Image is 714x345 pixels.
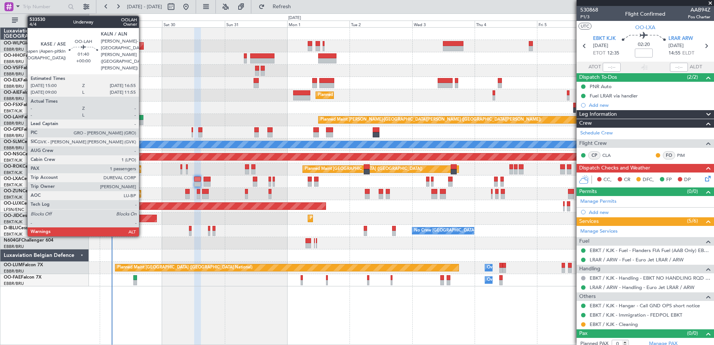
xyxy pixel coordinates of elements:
a: EBBR/BRU [4,121,24,126]
a: OO-LUXCessna Citation CJ4 [4,201,63,206]
a: EBKT / KJK - Hangar - Call GND OPS short notice [590,302,700,309]
a: OO-FAEFalcon 7X [4,275,41,280]
span: Dispatch Checks and Weather [579,164,650,172]
div: Owner Melsbroek Air Base [487,274,538,286]
div: PNR Auto [590,83,612,90]
a: EBBR/BRU [4,84,24,89]
div: Thu 4 [475,21,537,27]
div: Fuel LRAR via handler [590,93,638,99]
a: EBBR/BRU [4,59,24,65]
span: Fuel [579,237,589,246]
a: EBBR/BRU [4,145,24,151]
a: EBBR/BRU [4,268,24,274]
span: OO-NSG [4,152,22,156]
a: OO-NSGCessna Citation CJ4 [4,152,64,156]
span: LRAR ARW [668,35,693,43]
span: OO-HHO [4,53,23,58]
a: OO-AIEFalcon 7X [4,90,40,95]
a: EBBR/BRU [4,47,24,52]
span: OO-LAH [4,115,22,119]
span: Handling [579,265,600,273]
div: Wed 3 [412,21,475,27]
span: Pax [579,329,587,338]
div: Fri 29 [100,21,162,27]
a: OO-LXACessna Citation CJ4 [4,177,63,181]
a: OO-ZUNCessna Citation CJ4 [4,189,64,193]
span: All Aircraft [19,18,79,23]
a: EBKT/KJK [4,231,22,237]
div: Planned Maint Kortrijk-[GEOGRAPHIC_DATA] [120,188,207,199]
span: DFC, [643,176,654,184]
a: EBKT / KJK - Immigration - FEDPOL EBKT [590,312,682,318]
span: Refresh [266,4,298,9]
a: EBBR/BRU [4,96,24,102]
a: OO-LUMFalcon 7X [4,263,43,267]
span: CR [624,176,630,184]
input: --:-- [603,63,621,72]
a: EBKT / KJK - Fuel - Flanders FIA Fuel (AAB Only) EBKT / KJK [590,247,710,254]
div: Fri 5 [537,21,599,27]
span: DP [684,176,691,184]
span: ELDT [682,50,694,57]
a: OO-GPEFalcon 900EX EASy II [4,127,66,132]
a: OO-ROKCessna Citation CJ4 [4,164,64,169]
span: [DATE] - [DATE] [127,3,162,10]
span: 02:20 [638,41,650,49]
div: Tue 2 [350,21,412,27]
a: OO-FSXFalcon 7X [4,103,41,107]
span: Dispatch To-Dos [579,73,617,82]
a: EBBR/BRU [4,281,24,286]
span: ATOT [589,63,601,71]
a: EBKT/KJK [4,195,22,200]
a: OO-WLPGlobal 5500 [4,41,47,46]
div: [DATE] [90,15,103,21]
span: OO-SLM [4,140,22,144]
span: OO-FSX [4,103,21,107]
a: OO-HHOFalcon 8X [4,53,44,58]
a: Manage Permits [580,198,617,205]
span: 14:55 [668,50,680,57]
div: Planned Maint Kortrijk-[GEOGRAPHIC_DATA] [310,213,397,224]
a: EBKT/KJK [4,182,22,188]
span: EBKT KJK [593,35,616,43]
a: EBKT/KJK [4,108,22,114]
div: Planned Maint [GEOGRAPHIC_DATA] ([GEOGRAPHIC_DATA]) [318,90,435,101]
span: OO-GPE [4,127,21,132]
span: OO-ZUN [4,189,22,193]
div: Add new [589,209,710,215]
a: OO-VSFFalcon 8X [4,66,41,70]
span: P1/3 [580,14,598,20]
span: Leg Information [579,110,617,119]
span: Pos Charter [688,14,710,20]
a: EBBR/BRU [4,71,24,77]
span: OO-ELK [4,78,21,83]
a: D-IBLUCessna Citation M2 [4,226,59,230]
a: EBBR/BRU [4,133,24,139]
span: Services [579,217,599,226]
div: A/C Unavailable [GEOGRAPHIC_DATA]-[GEOGRAPHIC_DATA] [39,225,158,236]
span: OO-WLP [4,41,22,46]
div: Owner Melsbroek Air Base [487,262,538,273]
span: (5/6) [687,217,698,225]
span: N604GF [4,238,21,243]
div: Planned Maint [GEOGRAPHIC_DATA] ([GEOGRAPHIC_DATA] National) [117,262,252,273]
span: D-IBLU [4,226,18,230]
span: Permits [579,187,597,196]
div: Flight Confirmed [625,10,665,18]
div: FO [663,151,675,159]
a: EBKT/KJK [4,219,22,225]
span: 530868 [580,6,598,14]
span: (0/0) [687,329,698,337]
span: AAB94Z [688,6,710,14]
span: Others [579,292,596,301]
a: EBKT/KJK [4,170,22,175]
span: OO-JID [4,214,19,218]
div: Add new [589,102,710,108]
span: Flight Crew [579,139,607,148]
div: Planned Maint [PERSON_NAME]-[GEOGRAPHIC_DATA][PERSON_NAME] ([GEOGRAPHIC_DATA][PERSON_NAME]) [320,114,541,125]
a: OO-SLMCessna Citation XLS [4,140,63,144]
button: UTC [578,23,592,29]
span: OO-LXA [4,177,21,181]
span: [DATE] [668,42,684,50]
div: Sat 30 [162,21,224,27]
